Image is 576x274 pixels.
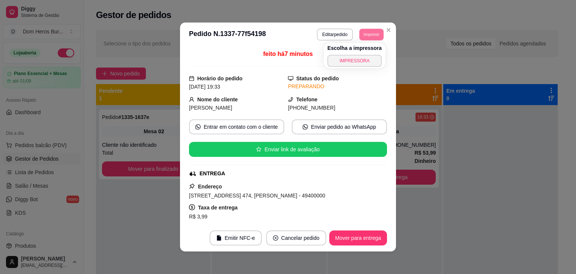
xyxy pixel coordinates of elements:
[288,83,387,90] div: PREPARANDO
[198,205,238,211] strong: Taxa de entrega
[189,119,284,134] button: whats-appEntrar em contato com o cliente
[327,55,382,67] button: IMPRESSORA
[359,29,384,40] button: Imprimir
[189,84,220,90] span: [DATE] 19:33
[199,170,225,178] div: ENTREGA
[210,230,262,245] button: fileEmitir NFC-e
[189,29,266,41] h3: Pedido N. 1337-77f54198
[317,29,352,41] button: Editarpedido
[189,183,195,189] span: pushpin
[197,96,238,102] strong: Nome do cliente
[327,44,382,52] h4: Escolha a impressora
[292,119,387,134] button: whats-appEnviar pedido ao WhatsApp
[256,147,261,152] span: star
[288,105,335,111] span: [PHONE_NUMBER]
[382,24,394,36] button: Close
[189,105,232,111] span: [PERSON_NAME]
[198,184,222,190] strong: Endereço
[216,235,222,241] span: file
[195,124,201,129] span: whats-app
[266,230,326,245] button: close-circleCancelar pedido
[262,221,313,236] button: Copiar Endereço
[303,124,308,129] span: whats-app
[189,204,195,210] span: dollar
[296,96,318,102] strong: Telefone
[329,230,387,245] button: Mover para entrega
[189,214,207,220] span: R$ 3,99
[197,75,243,81] strong: Horário do pedido
[189,193,325,199] span: [STREET_ADDRESS] 474, [PERSON_NAME] - 49400000
[189,76,194,81] span: calendar
[189,142,387,157] button: starEnviar link de avaliação
[296,75,339,81] strong: Status do pedido
[263,51,313,57] span: feito há 7 minutos
[273,235,278,241] span: close-circle
[288,97,293,102] span: phone
[288,76,293,81] span: desktop
[189,97,194,102] span: user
